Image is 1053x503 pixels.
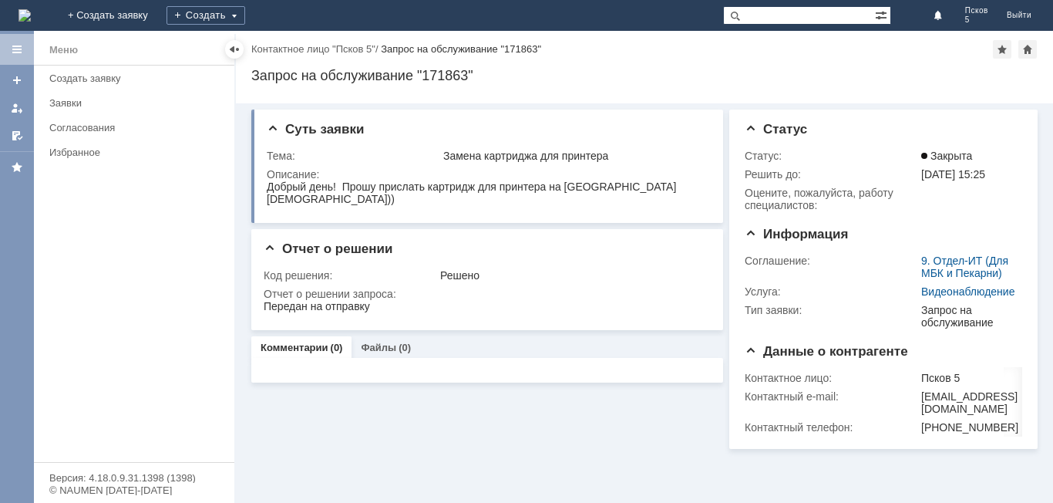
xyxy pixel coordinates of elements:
[1018,40,1037,59] div: Сделать домашней страницей
[921,255,1008,279] a: 9. Отдел-ИТ (Для МБК и Пекарни)
[921,304,1016,329] div: Запрос на обслуживание
[5,96,29,120] a: Мои заявки
[5,123,29,148] a: Мои согласования
[19,9,31,22] a: Перейти на домашнюю страницу
[965,6,988,15] span: Псков
[745,150,918,162] div: Статус:
[43,91,231,115] a: Заявки
[399,342,411,353] div: (0)
[49,41,78,59] div: Меню
[49,473,219,483] div: Версия: 4.18.0.9.31.1398 (1398)
[49,122,225,133] div: Согласования
[49,97,225,109] div: Заявки
[167,6,245,25] div: Создать
[921,421,1018,434] div: [PHONE_NUMBER]
[43,66,231,90] a: Создать заявку
[875,7,890,22] span: Расширенный поиск
[43,116,231,140] a: Согласования
[921,168,985,181] span: [DATE] 15:25
[993,40,1011,59] div: Добавить в избранное
[264,241,392,256] span: Отчет о решении
[745,227,848,241] span: Информация
[440,269,703,282] div: Решено
[921,390,1018,415] div: [EMAIL_ADDRESS][DOMAIN_NAME]
[745,304,918,316] div: Тип заявки:
[49,485,219,495] div: © NAUMEN [DATE]-[DATE]
[745,122,807,137] span: Статус
[261,342,328,353] a: Комментарии
[331,342,343,353] div: (0)
[251,43,375,55] a: Контактное лицо "Псков 5"
[745,390,918,403] div: Контактный e-mail:
[745,372,918,384] div: Контактное лицо:
[361,342,396,353] a: Файлы
[267,122,364,137] span: Суть заявки
[745,421,918,434] div: Контактный телефон:
[225,40,244,59] div: Скрыть меню
[267,168,706,181] div: Описание:
[251,43,381,55] div: /
[745,255,918,267] div: Соглашение:
[381,43,541,55] div: Запрос на обслуживание "171863"
[921,150,972,162] span: Закрыта
[49,147,208,158] div: Избранное
[745,344,908,359] span: Данные о контрагенте
[5,68,29,93] a: Создать заявку
[921,285,1014,298] a: Видеонаблюдение
[267,150,440,162] div: Тема:
[745,285,918,298] div: Услуга:
[19,9,31,22] img: logo
[921,372,1018,384] div: Псков 5
[745,187,918,211] div: Oцените, пожалуйста, работу специалистов:
[745,168,918,181] div: Решить до:
[965,15,988,25] span: 5
[443,150,703,162] div: Замена картриджа для принтера
[264,288,706,300] div: Отчет о решении запроса:
[251,68,1038,83] div: Запрос на обслуживание "171863"
[264,269,437,282] div: Код решения:
[49,73,225,84] div: Создать заявку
